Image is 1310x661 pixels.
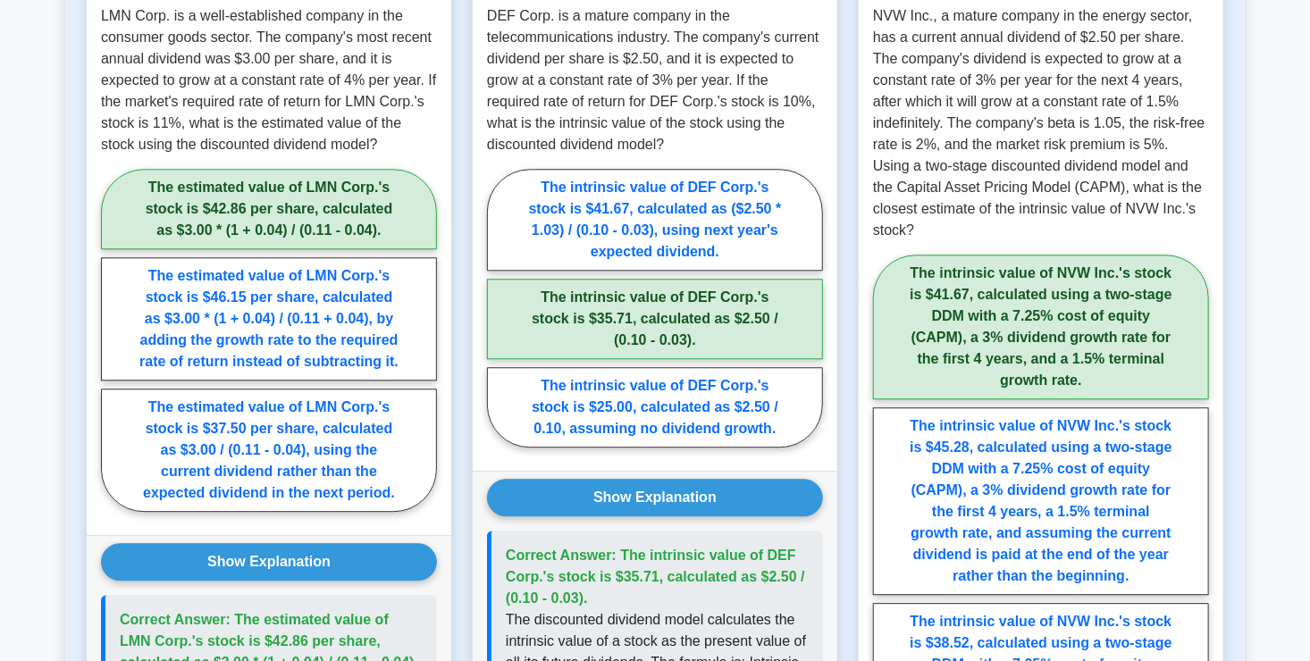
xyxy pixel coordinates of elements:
label: The intrinsic value of NVW Inc.'s stock is $41.67, calculated using a two-stage DDM with a 7.25% ... [873,255,1209,399]
span: Correct Answer: The intrinsic value of DEF Corp.'s stock is $35.71, calculated as $2.50 / (0.10 -... [506,548,805,606]
label: The intrinsic value of DEF Corp.'s stock is $41.67, calculated as ($2.50 * 1.03) / (0.10 - 0.03),... [487,169,823,271]
button: Show Explanation [101,543,437,581]
button: Show Explanation [487,479,823,516]
label: The intrinsic value of DEF Corp.'s stock is $25.00, calculated as $2.50 / 0.10, assuming no divid... [487,367,823,448]
label: The intrinsic value of NVW Inc.'s stock is $45.28, calculated using a two-stage DDM with a 7.25% ... [873,407,1209,595]
label: The estimated value of LMN Corp.'s stock is $37.50 per share, calculated as $3.00 / (0.11 - 0.04)... [101,389,437,512]
p: NVW Inc., a mature company in the energy sector, has a current annual dividend of $2.50 per share... [873,5,1209,241]
label: The estimated value of LMN Corp.'s stock is $46.15 per share, calculated as $3.00 * (1 + 0.04) / ... [101,257,437,381]
p: DEF Corp. is a mature company in the telecommunications industry. The company's current dividend ... [487,5,823,155]
label: The estimated value of LMN Corp.'s stock is $42.86 per share, calculated as $3.00 * (1 + 0.04) / ... [101,169,437,249]
label: The intrinsic value of DEF Corp.'s stock is $35.71, calculated as $2.50 / (0.10 - 0.03). [487,279,823,359]
p: LMN Corp. is a well-established company in the consumer goods sector. The company's most recent a... [101,5,437,155]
